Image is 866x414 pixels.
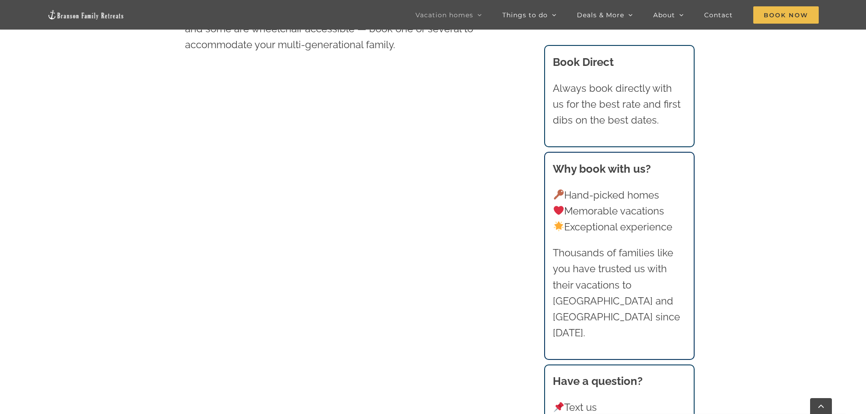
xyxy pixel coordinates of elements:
span: Book Now [753,6,819,24]
h3: Why book with us? [553,161,686,177]
p: Hand-picked homes Memorable vacations Exceptional experience [553,187,686,235]
span: About [653,12,675,18]
img: 📌 [554,402,564,412]
p: Thousands of families like you have trusted us with their vacations to [GEOGRAPHIC_DATA] and [GEO... [553,245,686,341]
img: 🌟 [554,221,564,231]
span: Vacation homes [415,12,473,18]
span: Things to do [502,12,548,18]
p: Always book directly with us for the best rate and first dibs on the best dates. [553,80,686,129]
b: Book Direct [553,55,614,69]
strong: Have a question? [553,374,643,388]
img: Branson Family Retreats Logo [47,10,125,20]
img: ❤️ [554,205,564,215]
span: Contact [704,12,733,18]
img: 🔑 [554,190,564,200]
span: Deals & More [577,12,624,18]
